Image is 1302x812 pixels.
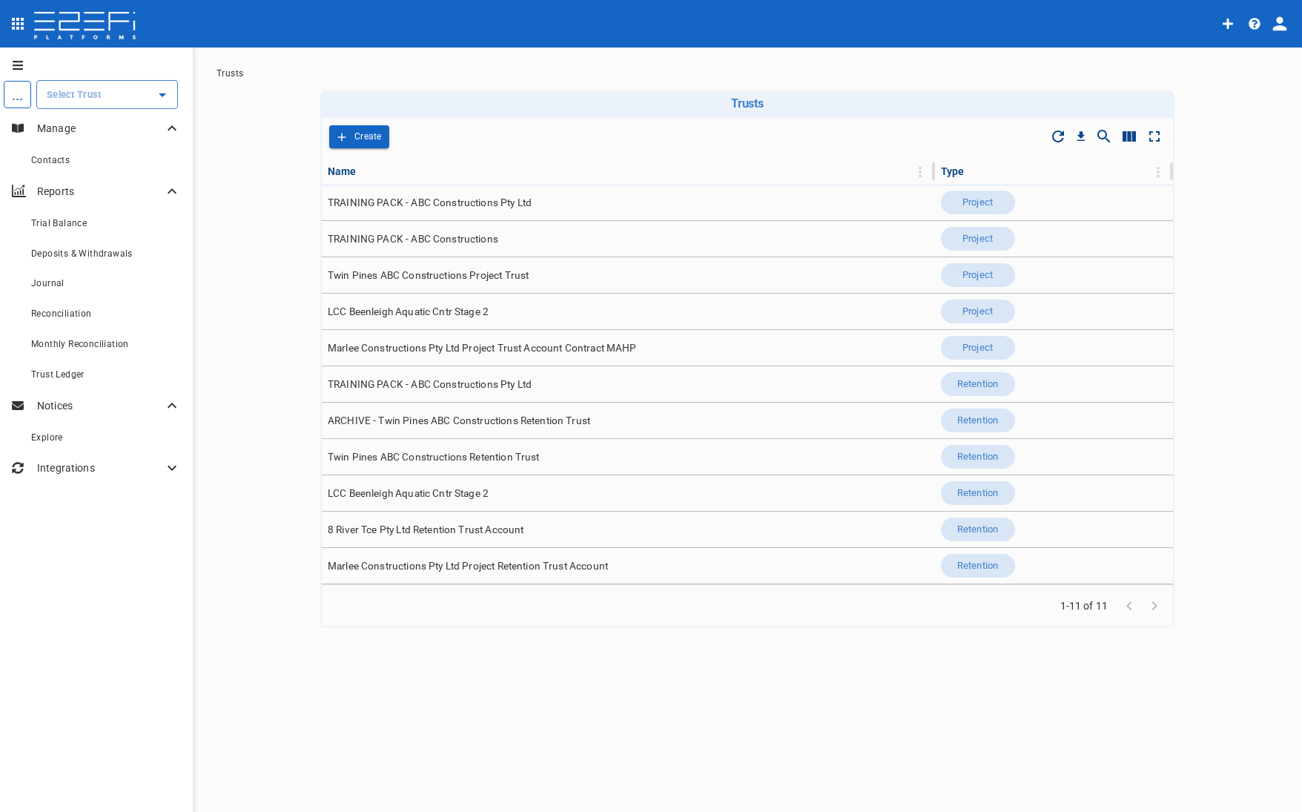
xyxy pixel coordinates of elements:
[954,268,1002,283] span: Project
[37,398,163,413] p: Notices
[1091,124,1117,149] button: Show/Hide search
[948,377,1007,392] span: Retention
[948,559,1007,573] span: Retention
[328,523,523,537] span: 8 River Tce Pty Ltd Retention Trust Account
[152,85,173,105] button: Open
[954,305,1002,319] span: Project
[217,68,243,79] a: Trusts
[1071,126,1091,147] button: Download CSV
[1045,124,1071,149] span: Refresh Data
[954,341,1002,355] span: Project
[328,268,529,283] span: Twin Pines ABC Constructions Project Trust
[328,486,489,501] span: LCC Beenleigh Aquatic Cntr Stage 2
[908,160,932,184] button: Column Actions
[329,125,389,148] span: Add Trust
[328,377,532,392] span: TRAINING PACK - ABC Constructions Pty Ltd
[37,121,163,136] p: Manage
[1146,160,1170,184] button: Column Actions
[948,450,1007,464] span: Retention
[1117,124,1142,149] button: Show/Hide columns
[948,414,1007,428] span: Retention
[328,414,590,428] span: ARCHIVE - Twin Pines ABC Constructions Retention Trust
[31,339,129,349] span: Monthly Reconciliation
[328,232,498,246] span: TRAINING PACK - ABC Constructions
[1060,598,1108,613] span: 1-11 of 11
[43,87,149,102] input: Select Trust
[954,232,1002,246] span: Project
[31,248,133,259] span: Deposits & Withdrawals
[954,196,1002,210] span: Project
[326,96,1169,110] h6: Trusts
[354,128,382,145] p: Create
[31,218,87,228] span: Trial Balance
[1142,124,1167,149] button: Toggle full screen
[328,450,540,464] span: Twin Pines ABC Constructions Retention Trust
[31,155,70,165] span: Contacts
[31,308,92,319] span: Reconciliation
[1117,598,1142,613] span: Go to previous page
[329,125,389,148] button: Create
[217,68,1278,79] nav: breadcrumb
[328,305,489,319] span: LCC Beenleigh Aquatic Cntr Stage 2
[31,278,65,288] span: Journal
[31,369,85,380] span: Trust Ledger
[948,486,1007,501] span: Retention
[4,81,31,108] div: ...
[328,341,637,355] span: Marlee Constructions Pty Ltd Project Trust Account Contract MAHP
[37,461,163,475] p: Integrations
[328,162,357,180] div: Name
[948,523,1007,537] span: Retention
[31,432,63,443] span: Explore
[328,559,608,573] span: Marlee Constructions Pty Ltd Project Retention Trust Account
[941,162,965,180] div: Type
[37,184,163,199] p: Reports
[1142,598,1167,613] span: Go to next page
[328,196,532,210] span: TRAINING PACK - ABC Constructions Pty Ltd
